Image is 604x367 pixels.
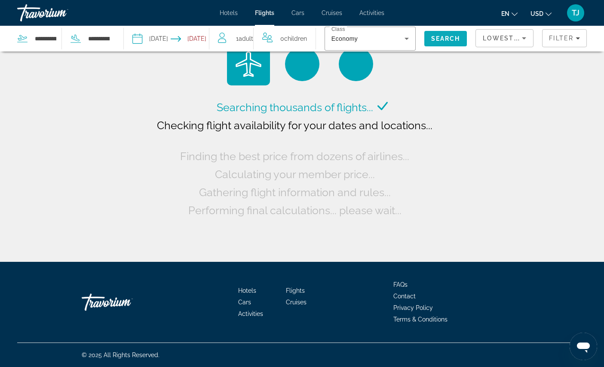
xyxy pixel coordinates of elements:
button: Select depart date [132,26,168,52]
span: Search [431,35,460,42]
button: Search [424,31,467,46]
button: User Menu [564,4,587,22]
span: Gathering flight information and rules... [199,186,391,199]
mat-label: Class [331,27,345,32]
a: Activities [359,9,384,16]
button: Select return date [171,26,206,52]
span: Calculating your member price... [215,168,375,181]
span: USD [530,10,543,17]
a: Activities [238,310,263,317]
span: en [501,10,509,17]
span: Economy [331,35,358,42]
button: Change currency [530,7,552,20]
span: TJ [572,9,579,17]
a: Flights [286,287,305,294]
span: Lowest Price [483,35,538,42]
button: Filters [542,29,587,47]
a: Cruises [286,299,307,306]
a: Go Home [82,289,168,315]
mat-select: Sort by [483,33,526,43]
a: Cars [291,9,304,16]
a: Privacy Policy [393,304,433,311]
span: Children [284,35,307,42]
a: Contact [393,293,416,300]
span: 0 [280,33,307,45]
span: Performing final calculations... please wait... [188,204,402,217]
a: Travorium [17,2,103,24]
span: Searching thousands of flights... [217,101,373,114]
a: Cruises [322,9,342,16]
a: Hotels [238,287,256,294]
button: Travelers: 1 adult, 0 children [209,26,316,52]
span: Adult [239,35,253,42]
a: Hotels [220,9,238,16]
button: Change language [501,7,518,20]
span: © 2025 All Rights Reserved. [82,352,159,358]
span: 1 [236,33,253,45]
a: Terms & Conditions [393,316,448,323]
a: Flights [255,9,274,16]
span: Checking flight availability for your dates and locations... [157,119,432,132]
span: Filter [549,35,573,42]
iframe: Button to launch messaging window [570,333,597,360]
a: FAQs [393,281,408,288]
a: Cars [238,299,251,306]
span: Finding the best price from dozens of airlines... [180,150,409,163]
